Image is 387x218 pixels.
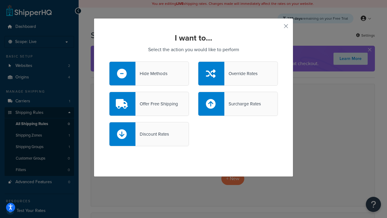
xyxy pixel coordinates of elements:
div: Discount Rates [135,130,169,138]
p: Select the action you would like to perform [109,45,278,54]
div: Hide Methods [135,69,167,78]
div: Surcharge Rates [224,100,261,108]
div: Override Rates [224,69,258,78]
strong: I want to... [175,32,212,44]
div: Offer Free Shipping [135,100,178,108]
